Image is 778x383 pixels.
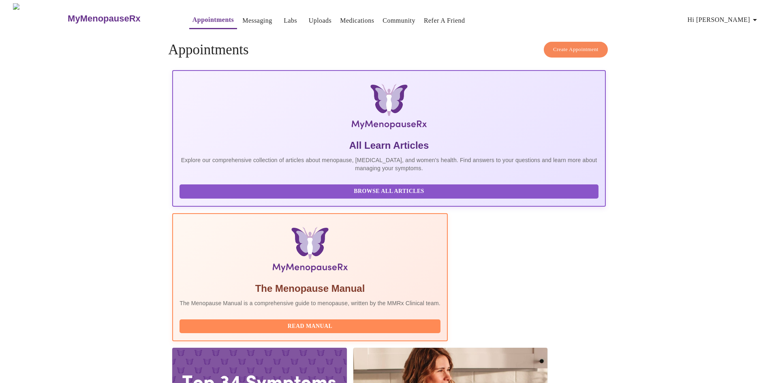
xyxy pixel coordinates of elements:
a: Labs [284,15,297,26]
img: MyMenopauseRx Logo [13,3,67,34]
button: Labs [278,13,304,29]
button: Uploads [306,13,335,29]
span: Create Appointment [553,45,598,54]
p: The Menopause Manual is a comprehensive guide to menopause, written by the MMRx Clinical team. [180,299,440,307]
span: Browse All Articles [188,186,590,197]
button: Medications [337,13,377,29]
img: Menopause Manual [221,227,399,276]
img: MyMenopauseRx Logo [245,84,533,133]
a: Uploads [309,15,332,26]
p: Explore our comprehensive collection of articles about menopause, [MEDICAL_DATA], and women's hea... [180,156,598,172]
h3: MyMenopauseRx [68,13,141,24]
button: Refer a Friend [421,13,468,29]
button: Messaging [239,13,275,29]
a: Messaging [242,15,272,26]
a: Read Manual [180,322,442,329]
span: Hi [PERSON_NAME] [688,14,760,26]
h5: The Menopause Manual [180,282,440,295]
a: Refer a Friend [424,15,465,26]
h4: Appointments [168,42,610,58]
h5: All Learn Articles [180,139,598,152]
span: Read Manual [188,321,432,332]
button: Hi [PERSON_NAME] [684,12,763,28]
a: MyMenopauseRx [67,4,173,33]
button: Browse All Articles [180,184,598,199]
a: Medications [340,15,374,26]
button: Read Manual [180,319,440,334]
button: Community [379,13,419,29]
a: Community [383,15,415,26]
a: Browse All Articles [180,187,601,194]
button: Create Appointment [544,42,608,58]
a: Appointments [192,14,234,26]
button: Appointments [189,12,237,29]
